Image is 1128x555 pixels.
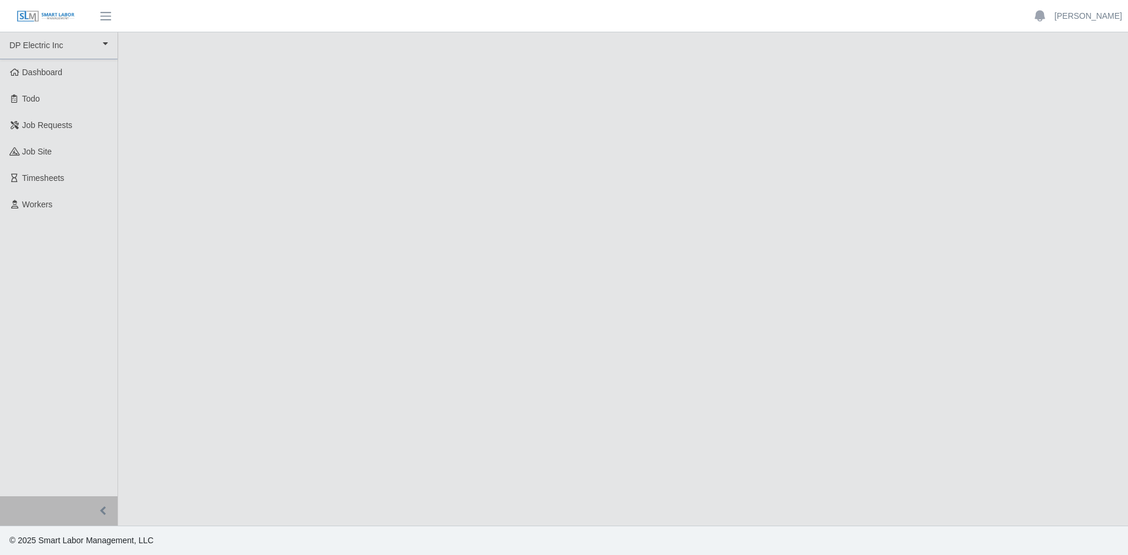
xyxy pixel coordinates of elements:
[16,10,75,23] img: SLM Logo
[9,536,153,545] span: © 2025 Smart Labor Management, LLC
[22,173,65,183] span: Timesheets
[22,200,53,209] span: Workers
[22,94,40,103] span: Todo
[22,147,52,156] span: job site
[22,120,73,130] span: Job Requests
[1055,10,1122,22] a: [PERSON_NAME]
[22,68,63,77] span: Dashboard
